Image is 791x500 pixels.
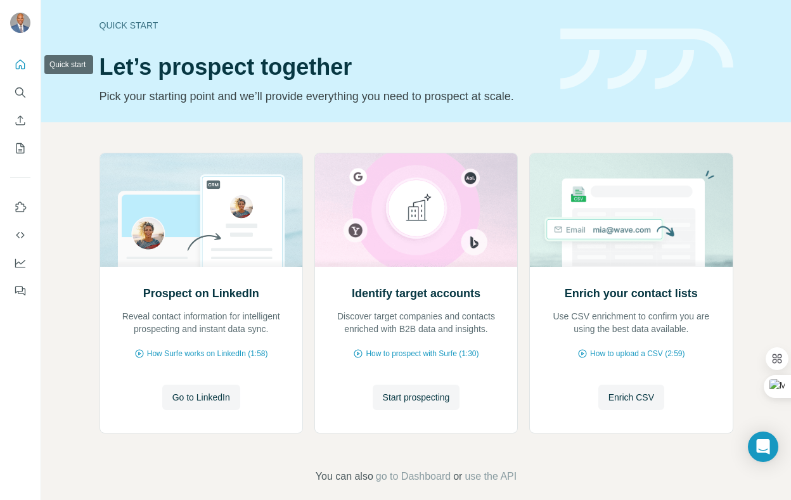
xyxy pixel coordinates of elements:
[10,279,30,302] button: Feedback
[100,54,545,80] h1: Let’s prospect together
[598,385,664,410] button: Enrich CSV
[352,285,480,302] h2: Identify target accounts
[316,469,373,484] span: You can also
[376,469,451,484] button: go to Dashboard
[366,348,479,359] span: How to prospect with Surfe (1:30)
[565,285,698,302] h2: Enrich your contact lists
[529,153,733,267] img: Enrich your contact lists
[147,348,268,359] span: How Surfe works on LinkedIn (1:58)
[162,385,240,410] button: Go to LinkedIn
[543,310,719,335] p: Use CSV enrichment to confirm you are using the best data available.
[100,153,303,267] img: Prospect on LinkedIn
[172,391,230,404] span: Go to LinkedIn
[453,469,462,484] span: or
[465,469,517,484] button: use the API
[10,81,30,104] button: Search
[560,29,733,90] img: banner
[10,13,30,33] img: Avatar
[328,310,505,335] p: Discover target companies and contacts enriched with B2B data and insights.
[10,224,30,247] button: Use Surfe API
[100,87,545,105] p: Pick your starting point and we’ll provide everything you need to prospect at scale.
[10,137,30,160] button: My lists
[10,53,30,76] button: Quick start
[100,19,545,32] div: Quick start
[608,391,654,404] span: Enrich CSV
[590,348,685,359] span: How to upload a CSV (2:59)
[10,109,30,132] button: Enrich CSV
[383,391,450,404] span: Start prospecting
[10,252,30,274] button: Dashboard
[143,285,259,302] h2: Prospect on LinkedIn
[113,310,290,335] p: Reveal contact information for intelligent prospecting and instant data sync.
[314,153,518,267] img: Identify target accounts
[373,385,460,410] button: Start prospecting
[748,432,778,462] div: Open Intercom Messenger
[10,196,30,219] button: Use Surfe on LinkedIn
